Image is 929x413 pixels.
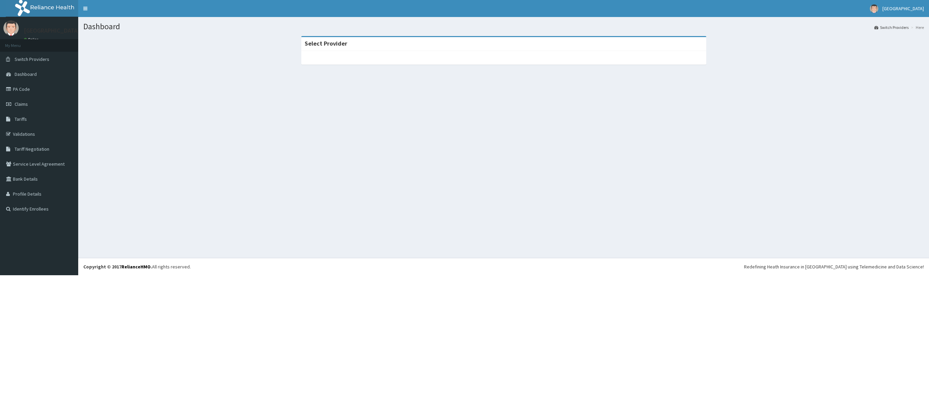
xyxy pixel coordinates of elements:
[744,263,924,270] div: Redefining Heath Insurance in [GEOGRAPHIC_DATA] using Telemedicine and Data Science!
[15,146,49,152] span: Tariff Negotiation
[3,20,19,36] img: User Image
[15,116,27,122] span: Tariffs
[15,71,37,77] span: Dashboard
[24,37,40,42] a: Online
[882,5,924,12] span: [GEOGRAPHIC_DATA]
[15,56,49,62] span: Switch Providers
[909,24,924,30] li: Here
[78,258,929,275] footer: All rights reserved.
[83,264,152,270] strong: Copyright © 2017 .
[305,39,347,47] strong: Select Provider
[870,4,878,13] img: User Image
[874,24,909,30] a: Switch Providers
[121,264,151,270] a: RelianceHMO
[24,28,80,34] p: [GEOGRAPHIC_DATA]
[15,101,28,107] span: Claims
[83,22,924,31] h1: Dashboard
